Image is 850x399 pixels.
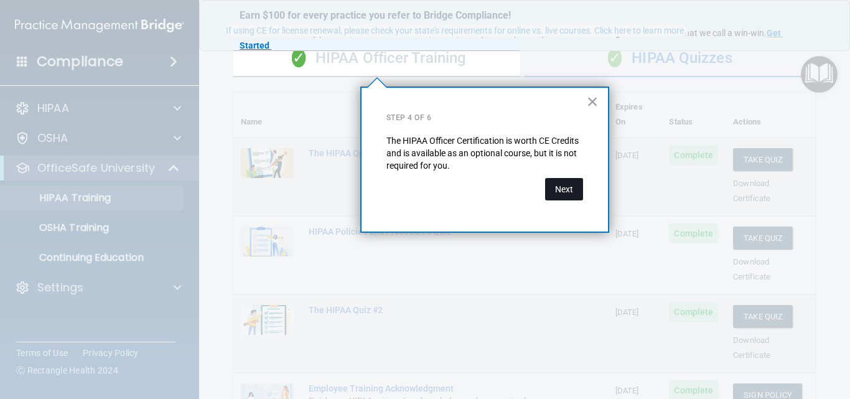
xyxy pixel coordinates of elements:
p: The HIPAA Officer Certification is worth CE Credits and is available as an optional course, but i... [386,135,583,172]
p: Step 4 of 6 [386,113,583,123]
button: Close [587,92,599,111]
button: Next [545,178,583,200]
span: ✓ [292,49,306,67]
strong: Get Started [240,28,783,50]
div: HIPAA Officer Training [233,40,525,77]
